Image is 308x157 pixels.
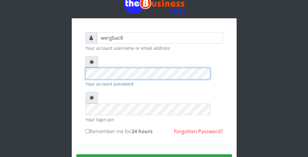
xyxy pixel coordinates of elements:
small: Your login pin [85,116,223,123]
b: 24 hours [132,128,153,135]
label: Remember me for [85,128,153,135]
small: Your account username or email address [85,45,223,51]
input: Username or email address [97,32,223,44]
small: Your account password [85,81,223,87]
a: Forgotten Password? [174,128,223,135]
input: Remember me for24 hours [85,129,89,133]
